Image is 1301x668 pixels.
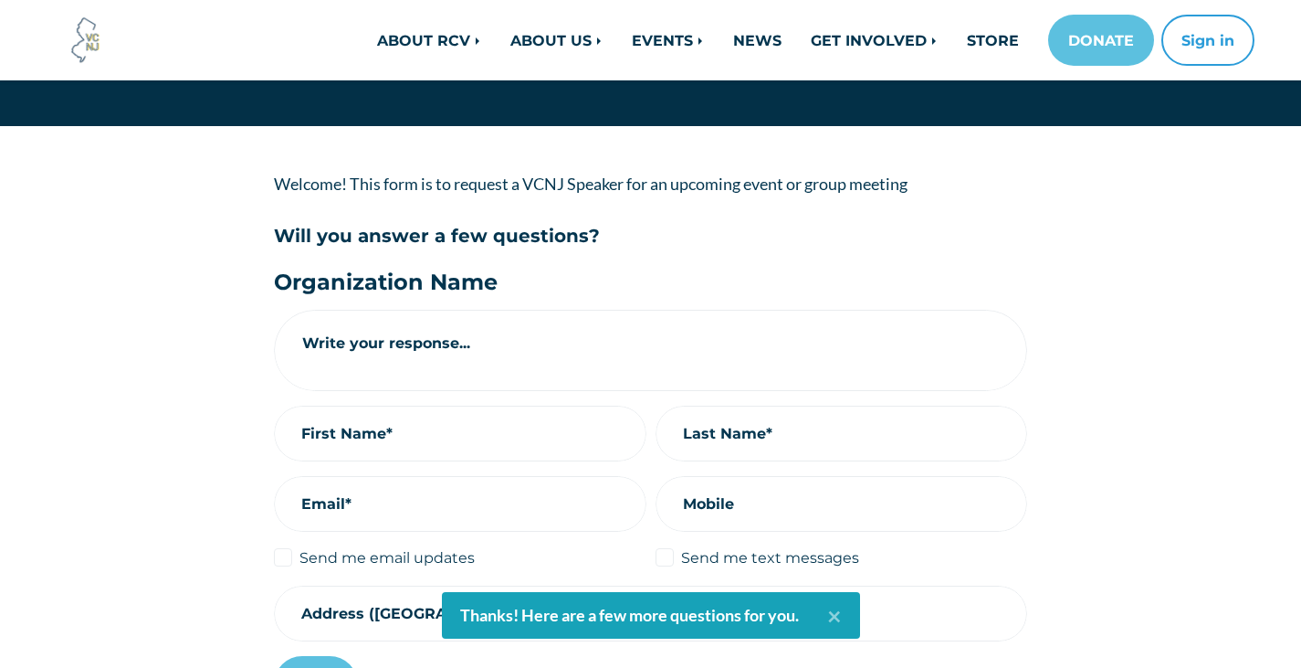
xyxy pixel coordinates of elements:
h3: Organization Name [274,270,1027,296]
nav: Main navigation [260,15,1254,66]
a: ABOUT RCV [362,22,496,58]
label: Send me email updates [299,546,475,568]
a: NEWS [719,22,796,58]
span: × [827,600,842,631]
div: Thanks! Here are a few more questions for you. [460,603,799,628]
button: Sign in or sign up [1161,15,1254,66]
a: STORE [952,22,1033,58]
a: ABOUT US [496,22,617,58]
img: Voter Choice NJ [61,16,110,65]
a: EVENTS [617,22,719,58]
p: Welcome! This form is to request a VCNJ Speaker for an upcoming event or group meeting [274,170,1027,198]
h5: Will you answer a few questions? [274,226,1027,248]
a: GET INVOLVED [796,22,952,58]
a: DONATE [1048,15,1154,66]
label: Send me text messages [681,546,859,568]
button: Close [809,592,860,639]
